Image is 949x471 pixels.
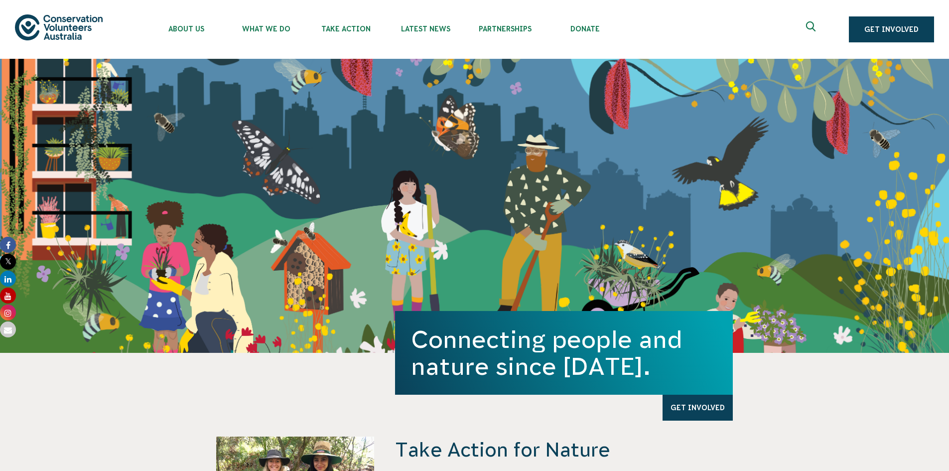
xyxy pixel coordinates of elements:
[146,25,226,33] span: About Us
[306,25,386,33] span: Take Action
[226,25,306,33] span: What We Do
[15,14,103,40] img: logo.svg
[386,25,465,33] span: Latest News
[465,25,545,33] span: Partnerships
[545,25,625,33] span: Donate
[663,395,733,421] a: Get Involved
[800,17,824,41] button: Expand search box Close search box
[806,21,818,37] span: Expand search box
[849,16,934,42] a: Get Involved
[395,437,733,463] h4: Take Action for Nature
[411,326,717,380] h1: Connecting people and nature since [DATE].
